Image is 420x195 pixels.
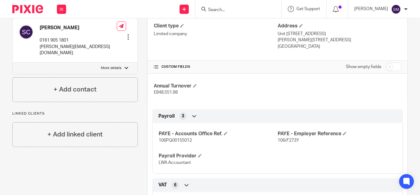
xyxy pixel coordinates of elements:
label: Show empty fields [346,64,381,70]
h4: Client type [154,23,277,29]
p: Linked clients [12,111,138,116]
span: 6 [174,182,176,188]
span: £848,551.98 [154,90,178,95]
p: [PERSON_NAME][STREET_ADDRESS] [278,37,401,43]
img: Pixie [12,5,43,13]
p: Unit [STREET_ADDRESS] [278,31,401,37]
p: 0161 905 1801 [40,37,117,43]
span: Payroll [158,113,175,120]
h4: Annual Turnover [154,83,277,89]
img: svg%3E [391,4,401,14]
span: 3 [182,113,184,119]
span: Get Support [296,7,320,11]
p: Limited company [154,31,277,37]
h4: PAYE - Accounts Office Ref. [159,131,277,137]
h4: Payroll Provider [159,153,277,159]
h4: + Add linked client [47,130,103,139]
h4: Address [278,23,401,29]
p: [PERSON_NAME] [354,6,388,12]
p: [GEOGRAPHIC_DATA] [278,43,401,50]
span: VAT [158,182,167,188]
p: [PERSON_NAME][EMAIL_ADDRESS][DOMAIN_NAME] [40,44,117,56]
input: Search [208,7,263,13]
span: LWA Accountant [159,160,191,165]
span: 106PQ00155012 [159,138,192,143]
p: More details [101,66,121,71]
img: svg%3E [19,25,34,39]
h4: [PERSON_NAME] [40,25,117,31]
h4: PAYE - Employer Reference [278,131,396,137]
h4: + Add contact [53,85,97,94]
span: 106/F273Y [278,138,299,143]
h4: CUSTOM FIELDS [154,64,277,69]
